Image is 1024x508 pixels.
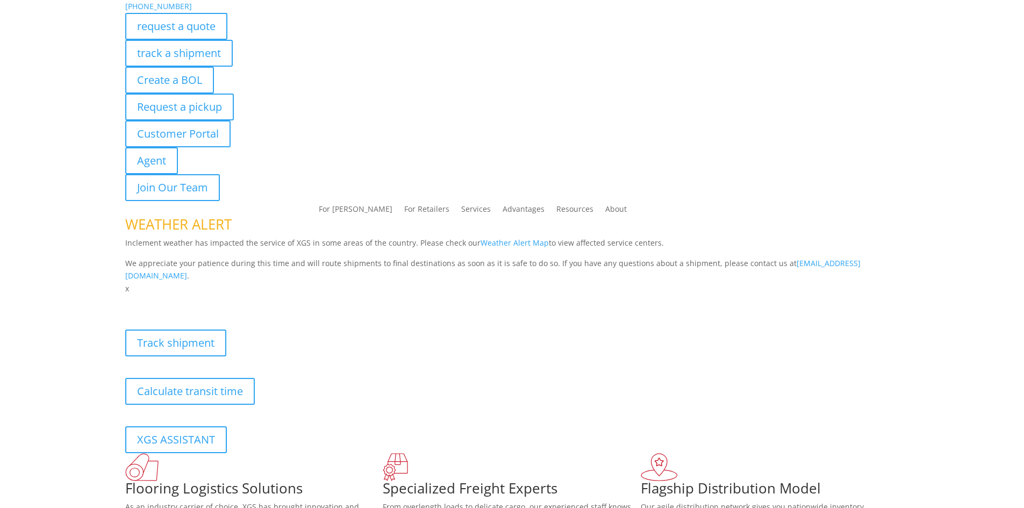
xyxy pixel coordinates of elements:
a: Services [461,205,491,217]
a: Resources [556,205,593,217]
a: track a shipment [125,40,233,67]
p: Inclement weather has impacted the service of XGS in some areas of the country. Please check our ... [125,237,899,257]
a: Advantages [503,205,545,217]
a: Customer Portal [125,120,231,147]
a: Weather Alert Map [481,238,549,248]
p: We appreciate your patience during this time and will route shipments to final destinations as so... [125,257,899,283]
a: Track shipment [125,330,226,356]
h1: Specialized Freight Experts [383,481,641,500]
h1: Flagship Distribution Model [641,481,899,500]
a: About [605,205,627,217]
a: [PHONE_NUMBER] [125,1,192,11]
img: xgs-icon-flagship-distribution-model-red [641,453,678,481]
a: For [PERSON_NAME] [319,205,392,217]
a: For Retailers [404,205,449,217]
img: xgs-icon-total-supply-chain-intelligence-red [125,453,159,481]
a: Agent [125,147,178,174]
a: Request a pickup [125,94,234,120]
span: WEATHER ALERT [125,214,232,234]
a: Create a BOL [125,67,214,94]
img: xgs-icon-focused-on-flooring-red [383,453,408,481]
a: Join Our Team [125,174,220,201]
b: Visibility, transparency, and control for your entire supply chain. [125,297,365,307]
p: x [125,282,899,295]
a: XGS ASSISTANT [125,426,227,453]
a: Calculate transit time [125,378,255,405]
h1: Flooring Logistics Solutions [125,481,383,500]
a: request a quote [125,13,227,40]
